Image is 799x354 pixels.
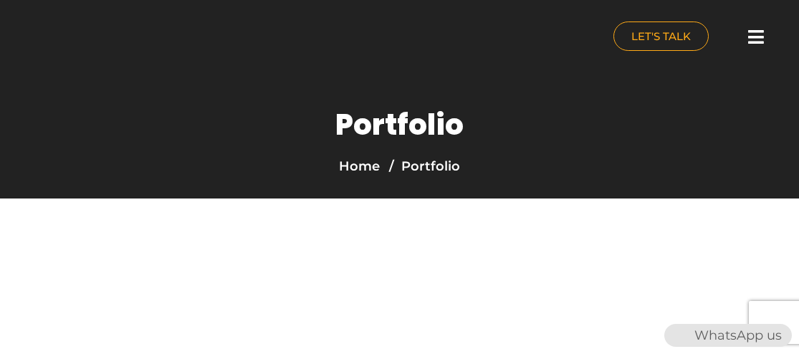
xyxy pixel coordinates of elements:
img: WhatsApp [666,324,689,347]
a: nuance-qatar_logo [7,7,393,70]
a: Home [339,158,380,174]
a: LET'S TALK [613,21,709,51]
div: WhatsApp us [664,324,792,347]
h1: Portfolio [335,107,464,142]
a: WhatsAppWhatsApp us [664,327,792,343]
span: LET'S TALK [631,31,691,42]
img: nuance-qatar_logo [7,7,128,70]
li: Portfolio [386,156,460,176]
